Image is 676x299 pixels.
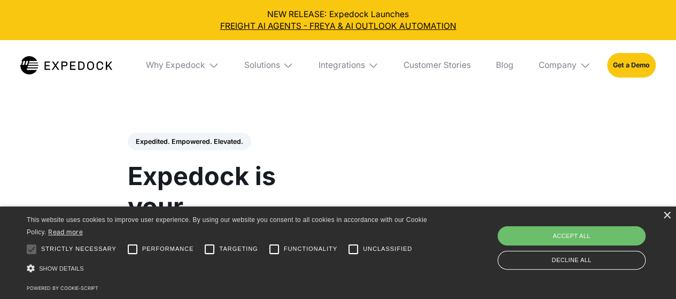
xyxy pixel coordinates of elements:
[236,40,302,90] div: Solutions
[9,20,668,32] a: FREIGHT AI AGENTS - FREYA & AI OUTLOOK AUTOMATION
[539,60,577,71] div: Company
[27,285,98,291] a: Powered by cookie-script
[663,212,671,220] div: Close
[146,60,205,71] div: Why Expedock
[498,251,646,270] div: Decline all
[27,216,427,236] span: This website uses cookies to improve user experience. By using our website you consent to all coo...
[48,228,83,236] a: Read more
[244,60,279,71] div: Solutions
[9,9,668,32] div: NEW RELEASE: Expedock Launches
[363,244,412,254] span: Unclassified
[219,244,258,254] span: Targeting
[284,244,337,254] span: Functionality
[318,60,365,71] div: Integrations
[488,40,522,90] a: Blog
[39,265,84,272] span: Show details
[310,40,387,90] div: Integrations
[623,248,676,299] iframe: Chat Widget
[395,40,479,90] a: Customer Stories
[142,244,194,254] span: Performance
[27,262,431,276] div: Show details
[530,40,599,90] div: Company
[137,40,227,90] div: Why Expedock
[41,244,116,254] span: Strictly necessary
[607,53,656,77] a: Get a Demo
[498,226,646,246] div: Accept all
[128,161,326,281] h1: Expedock is your competitive advantage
